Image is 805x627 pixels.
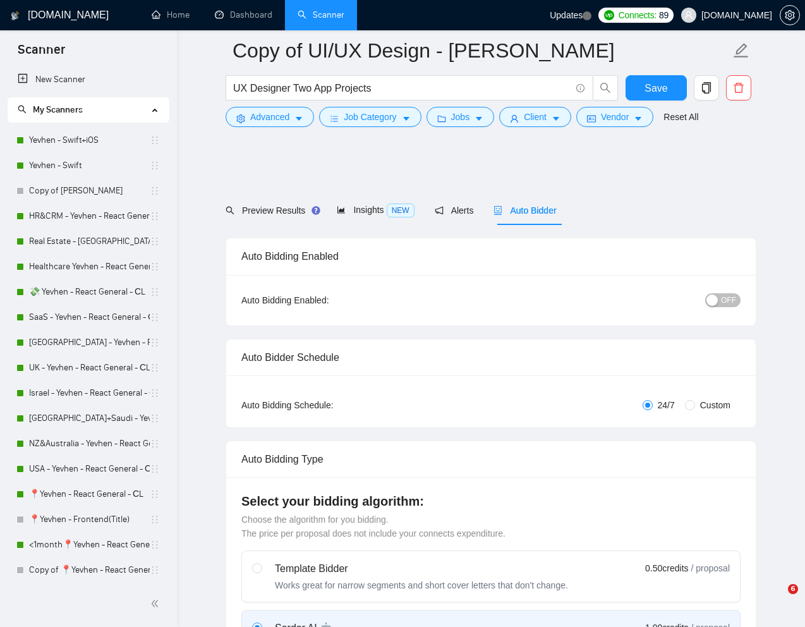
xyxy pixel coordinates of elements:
[29,254,150,279] a: Healthcare Yevhen - React General - СL
[29,178,150,204] a: Copy of [PERSON_NAME]
[29,482,150,507] a: 📍Yevhen - React General - СL
[684,11,693,20] span: user
[601,110,629,124] span: Vendor
[150,514,160,525] span: holder
[524,110,547,124] span: Client
[780,5,800,25] button: setting
[550,10,583,20] span: Updates
[275,579,568,592] div: Works great for narrow segments and short cover letters that don't change.
[726,75,751,100] button: delete
[475,114,483,123] span: caret-down
[29,355,150,380] a: UK - Yevhen - React General - СL
[150,388,160,398] span: holder
[241,441,741,477] div: Auto Bidding Type
[387,204,415,217] span: NEW
[593,75,618,100] button: search
[344,110,396,124] span: Job Category
[8,355,169,380] li: UK - Yevhen - React General - СL
[8,330,169,355] li: Switzerland - Yevhen - React General - СL
[493,206,502,215] span: robot
[29,330,150,355] a: [GEOGRAPHIC_DATA] - Yevhen - React General - СL
[659,8,669,22] span: 89
[576,107,653,127] button: idcardVendorcaret-down
[788,584,798,594] span: 6
[8,507,169,532] li: 📍Yevhen - Frontend(Title)
[8,254,169,279] li: Healthcare Yevhen - React General - СL
[8,532,169,557] li: <1month📍Yevhen - React General - СL
[150,186,160,196] span: holder
[18,105,27,114] span: search
[8,380,169,406] li: Israel - Yevhen - React General - СL
[427,107,495,127] button: folderJobscaret-down
[29,128,150,153] a: Yevhen - Swift+iOS
[152,9,190,20] a: homeHome
[604,10,614,20] img: upwork-logo.png
[241,514,505,539] span: Choose the algorithm for you bidding. The price per proposal does not include your connects expen...
[694,82,718,94] span: copy
[294,114,303,123] span: caret-down
[29,153,150,178] a: Yevhen - Swift
[8,204,169,229] li: HR&CRM - Yevhen - React General - СL
[33,104,83,115] span: My Scanners
[150,161,160,171] span: holder
[435,205,474,216] span: Alerts
[298,9,344,20] a: searchScanner
[780,10,799,20] span: setting
[18,104,83,115] span: My Scanners
[150,597,163,610] span: double-left
[236,114,245,123] span: setting
[241,293,408,307] div: Auto Bidding Enabled:
[593,82,617,94] span: search
[762,584,792,614] iframe: Intercom live chat
[634,114,643,123] span: caret-down
[653,398,680,412] span: 24/7
[576,84,584,92] span: info-circle
[587,114,596,123] span: idcard
[337,205,414,215] span: Insights
[8,67,169,92] li: New Scanner
[29,279,150,305] a: 💸 Yevhen - React General - СL
[694,75,719,100] button: copy
[150,565,160,575] span: holder
[319,107,421,127] button: barsJob Categorycaret-down
[310,205,322,216] div: Tooltip anchor
[435,206,444,215] span: notification
[29,456,150,482] a: USA - Yevhen - React General - СL
[150,464,160,474] span: holder
[8,431,169,456] li: NZ&Australia - Yevhen - React General - СL
[150,363,160,373] span: holder
[8,406,169,431] li: UAE+Saudi - Yevhen - React General - СL
[552,114,560,123] span: caret-down
[150,211,160,221] span: holder
[150,135,160,145] span: holder
[8,40,75,67] span: Scanner
[29,431,150,456] a: NZ&Australia - Yevhen - React General - СL
[437,114,446,123] span: folder
[241,398,408,412] div: Auto Bidding Schedule:
[8,178,169,204] li: Copy of Yevhen - Swift
[29,532,150,557] a: <1month📍Yevhen - React General - СL
[8,229,169,254] li: Real Estate - Yevhen - React General - СL
[402,114,411,123] span: caret-down
[150,312,160,322] span: holder
[8,482,169,507] li: 📍Yevhen - React General - СL
[29,507,150,532] a: 📍Yevhen - Frontend(Title)
[8,153,169,178] li: Yevhen - Swift
[241,339,741,375] div: Auto Bidder Schedule
[8,557,169,583] li: Copy of 📍Yevhen - React General - СL
[733,42,749,59] span: edit
[645,80,667,96] span: Save
[721,293,736,307] span: OFF
[250,110,289,124] span: Advanced
[691,562,730,575] span: / proposal
[780,10,800,20] a: setting
[619,8,657,22] span: Connects:
[29,406,150,431] a: [GEOGRAPHIC_DATA]+Saudi - Yevhen - React General - СL
[695,398,735,412] span: Custom
[241,492,741,510] h4: Select your bidding algorithm:
[29,557,150,583] a: Copy of 📍Yevhen - React General - СL
[29,380,150,406] a: Israel - Yevhen - React General - СL
[8,456,169,482] li: USA - Yevhen - React General - СL
[29,204,150,229] a: HR&CRM - Yevhen - React General - СL
[150,439,160,449] span: holder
